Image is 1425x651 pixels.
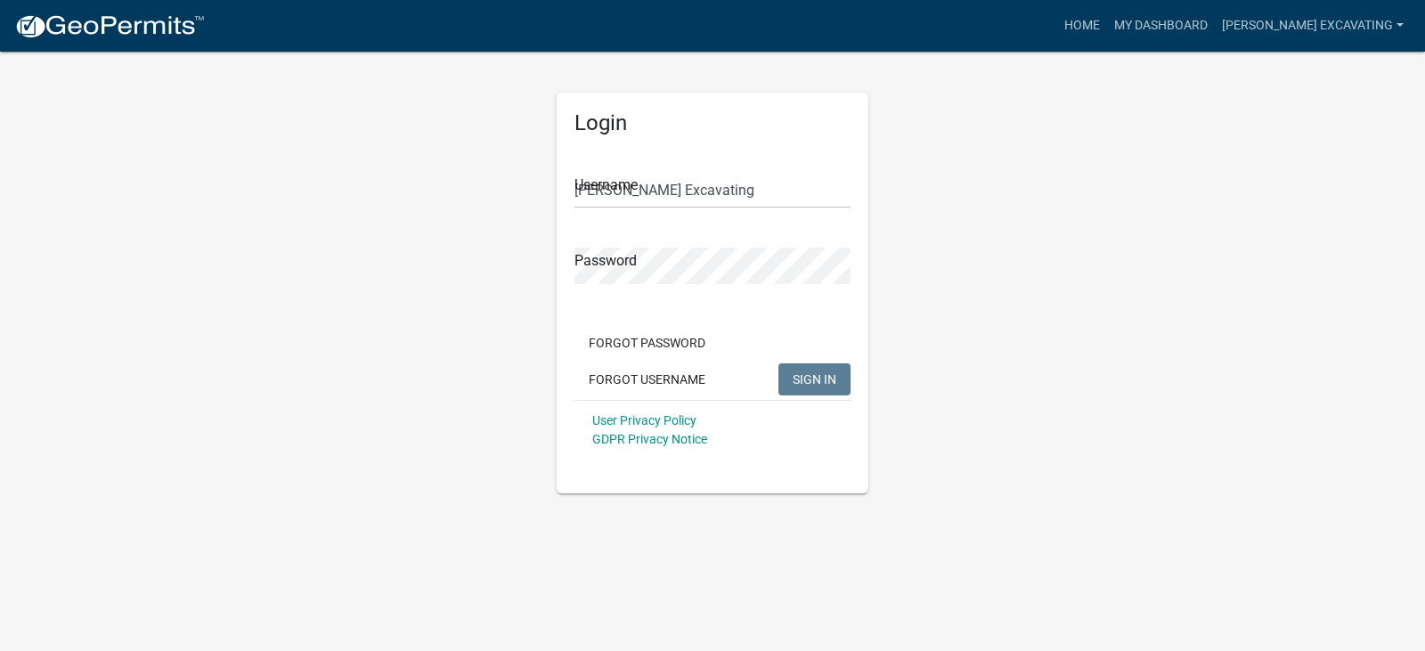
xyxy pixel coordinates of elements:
[778,363,851,395] button: SIGN IN
[574,327,720,359] button: Forgot Password
[1057,9,1107,43] a: Home
[574,363,720,395] button: Forgot Username
[1107,9,1215,43] a: My Dashboard
[574,110,851,136] h5: Login
[592,413,696,427] a: User Privacy Policy
[592,432,707,446] a: GDPR Privacy Notice
[1215,9,1411,43] a: [PERSON_NAME] Excavating
[793,371,836,386] span: SIGN IN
